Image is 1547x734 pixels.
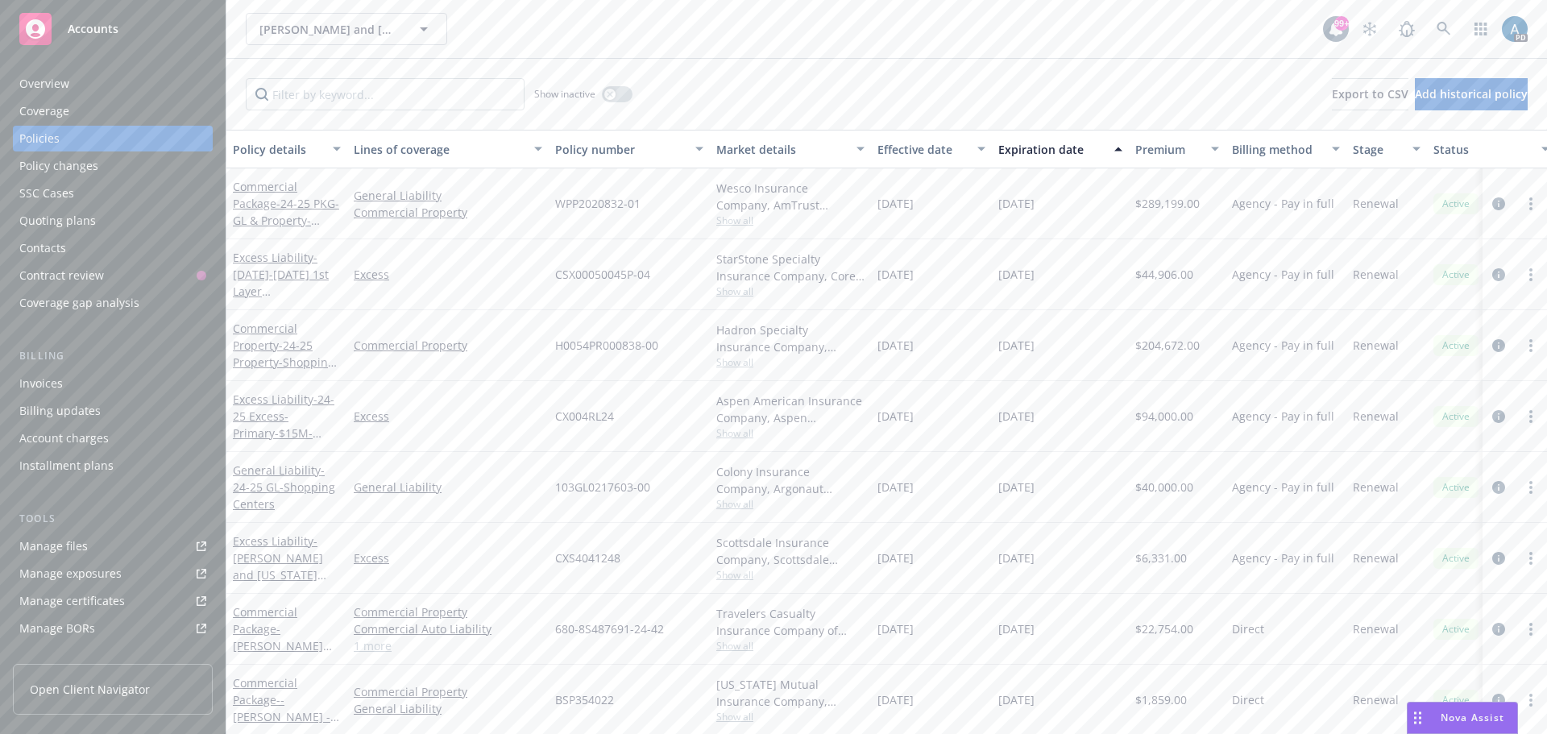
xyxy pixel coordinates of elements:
div: Summary of insurance [19,643,142,669]
div: Aspen American Insurance Company, Aspen Insurance, AmWins Insurance Brokerage of CA, LLC [716,392,865,426]
div: Policies [19,126,60,151]
span: $94,000.00 [1135,408,1193,425]
div: Scottsdale Insurance Company, Scottsdale Insurance Company (Nationwide), RT Specialty Insurance S... [716,534,865,568]
div: Policy changes [19,153,98,179]
div: Travelers Casualty Insurance Company of America, Travelers Insurance [716,605,865,639]
div: Billing [13,348,213,364]
div: Coverage [19,98,69,124]
div: Hadron Specialty Insurance Company, Hadron Holdings, LP, Amwins [716,321,865,355]
a: Excess [354,549,542,566]
a: Manage certificates [13,588,213,614]
span: Open Client Navigator [30,681,150,698]
span: Renewal [1353,266,1399,283]
div: Installment plans [19,453,114,479]
a: Commercial Property [354,683,542,700]
a: more [1521,620,1541,639]
span: [DATE] [877,691,914,708]
span: $289,199.00 [1135,195,1200,212]
a: Switch app [1465,13,1497,45]
a: circleInformation [1489,407,1508,426]
span: H0054PR000838-00 [555,337,658,354]
a: circleInformation [1489,265,1508,284]
a: General Liability [354,187,542,204]
div: Market details [716,141,847,158]
a: Commercial Auto Liability [354,620,542,637]
span: Add historical policy [1415,86,1528,102]
span: Active [1440,409,1472,424]
span: 103GL0217603-00 [555,479,650,496]
a: Excess [354,266,542,283]
div: Policy details [233,141,323,158]
button: Nova Assist [1407,702,1518,734]
a: Report a Bug [1391,13,1423,45]
span: Agency - Pay in full [1232,549,1334,566]
span: Agency - Pay in full [1232,195,1334,212]
span: - 24-25 Excess- Primary-$15M-Shopping Centers & Restaurants [233,392,341,475]
span: Active [1440,197,1472,211]
span: Active [1440,267,1472,282]
span: Renewal [1353,337,1399,354]
a: Contacts [13,235,213,261]
span: Active [1440,480,1472,495]
span: [DATE] [877,195,914,212]
span: $204,672.00 [1135,337,1200,354]
div: Quoting plans [19,208,96,234]
div: Policy number [555,141,686,158]
div: Expiration date [998,141,1105,158]
a: more [1521,478,1541,497]
span: [DATE] [877,620,914,637]
span: CXS4041248 [555,549,620,566]
span: WPP2020832-01 [555,195,641,212]
span: Direct [1232,691,1264,708]
span: Nova Assist [1441,711,1504,724]
span: [DATE] [998,479,1035,496]
button: Premium [1129,130,1226,168]
div: Drag to move [1408,703,1428,733]
input: Filter by keyword... [246,78,525,110]
span: Renewal [1353,691,1399,708]
button: Stage [1346,130,1427,168]
a: General Liability [354,479,542,496]
a: Coverage gap analysis [13,290,213,316]
a: more [1521,549,1541,568]
span: [DATE] [998,620,1035,637]
span: Show all [716,497,865,511]
a: 1 more [354,637,542,654]
span: Renewal [1353,479,1399,496]
a: Manage BORs [13,616,213,641]
span: BSP354022 [555,691,614,708]
a: Billing updates [13,398,213,424]
span: Agency - Pay in full [1232,479,1334,496]
div: 99+ [1334,16,1349,31]
a: Quoting plans [13,208,213,234]
span: Export to CSV [1332,86,1408,102]
button: [PERSON_NAME] and [US_STATE][PERSON_NAME] (CL) [246,13,447,45]
span: CX004RL24 [555,408,614,425]
span: Active [1440,622,1472,637]
a: SSC Cases [13,180,213,206]
a: Excess Liability [233,250,338,350]
span: [DATE] [877,408,914,425]
span: [DATE] [998,549,1035,566]
a: General Liability [233,462,335,512]
a: Excess Liability [233,533,323,599]
span: - 24-25 GL-Shopping Centers [233,462,335,512]
img: photo [1502,16,1528,42]
span: Show all [716,284,865,298]
span: $6,331.00 [1135,549,1187,566]
span: $44,906.00 [1135,266,1193,283]
span: [DATE] [998,337,1035,354]
div: Manage files [19,533,88,559]
button: Effective date [871,130,992,168]
a: Manage files [13,533,213,559]
a: more [1521,336,1541,355]
div: [US_STATE] Mutual Insurance Company, [US_STATE] Mutual Insurance [716,676,865,710]
div: Overview [19,71,69,97]
a: Manage exposures [13,561,213,587]
span: Show all [716,214,865,227]
span: [PERSON_NAME] and [US_STATE][PERSON_NAME] (CL) [259,21,399,38]
a: circleInformation [1489,194,1508,214]
button: Export to CSV [1332,78,1408,110]
span: Active [1440,693,1472,707]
